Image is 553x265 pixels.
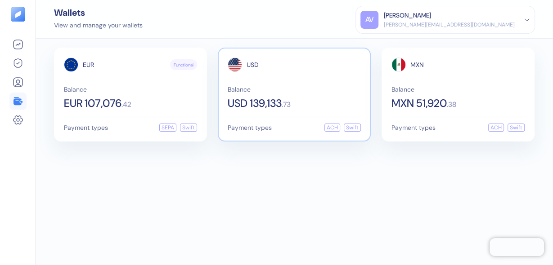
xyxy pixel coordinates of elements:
[64,124,108,131] span: Payment types
[83,62,94,68] span: EUR
[159,124,176,132] div: SEPA
[344,124,361,132] div: Swift
[447,101,456,108] span: . 38
[121,101,131,108] span: . 42
[391,86,525,93] span: Balance
[508,124,525,132] div: Swift
[247,62,259,68] span: USD
[54,21,143,30] div: View and manage your wallets
[180,124,197,132] div: Swift
[391,98,447,109] span: MXN 51,920
[282,101,291,108] span: . 73
[488,124,504,132] div: ACH
[360,11,378,29] div: AV
[9,96,27,106] a: Wallets
[174,62,193,68] span: Functional
[410,62,424,68] span: MXN
[64,86,197,93] span: Balance
[324,124,340,132] div: ACH
[64,98,121,109] span: EUR 107,076
[228,124,272,131] span: Payment types
[384,21,515,29] div: [PERSON_NAME][EMAIL_ADDRESS][DOMAIN_NAME]
[9,39,27,50] a: Overview
[228,86,361,93] span: Balance
[384,11,431,20] div: [PERSON_NAME]
[9,77,27,88] a: Customers
[391,124,436,131] span: Payment types
[54,8,143,17] div: Wallets
[228,98,282,109] span: USD 139,133
[490,238,544,256] iframe: Chatra live chat
[9,115,27,125] a: Settings
[11,7,25,22] img: logo-tablet-V2.svg
[9,58,27,69] a: Hedges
